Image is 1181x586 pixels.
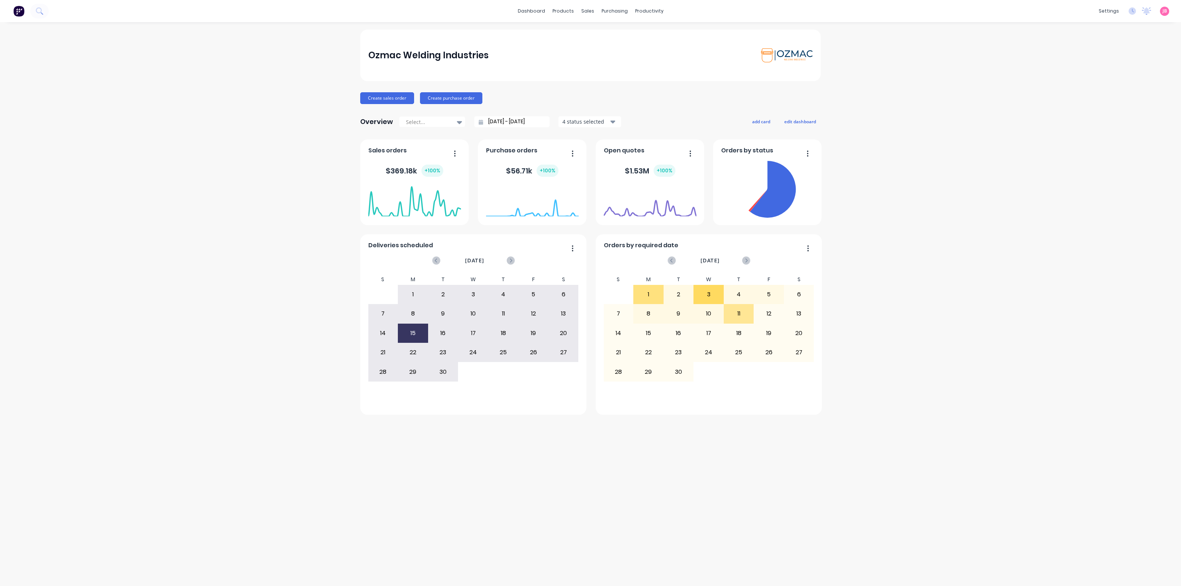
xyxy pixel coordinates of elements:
[458,304,488,323] div: 10
[754,274,784,285] div: F
[458,285,488,304] div: 3
[489,324,518,342] div: 18
[693,274,724,285] div: W
[664,343,693,362] div: 23
[664,362,693,381] div: 30
[368,241,433,250] span: Deliveries scheduled
[398,304,428,323] div: 8
[549,285,578,304] div: 6
[604,324,633,342] div: 14
[724,304,754,323] div: 11
[754,304,784,323] div: 12
[754,285,784,304] div: 5
[506,165,558,177] div: $ 56.71k
[754,324,784,342] div: 19
[489,343,518,362] div: 25
[558,116,621,127] button: 4 status selected
[549,324,578,342] div: 20
[368,362,398,381] div: 28
[721,146,773,155] span: Orders by status
[398,362,428,381] div: 29
[694,285,723,304] div: 3
[604,362,633,381] div: 28
[368,343,398,362] div: 21
[489,304,518,323] div: 11
[625,165,675,177] div: $ 1.53M
[724,324,754,342] div: 18
[428,362,458,381] div: 30
[368,304,398,323] div: 7
[549,304,578,323] div: 13
[784,343,814,362] div: 27
[486,146,537,155] span: Purchase orders
[634,285,663,304] div: 1
[537,165,558,177] div: + 100 %
[664,285,693,304] div: 2
[489,285,518,304] div: 4
[664,304,693,323] div: 9
[518,274,548,285] div: F
[428,285,458,304] div: 2
[724,274,754,285] div: T
[420,92,482,104] button: Create purchase order
[398,343,428,362] div: 22
[398,285,428,304] div: 1
[428,324,458,342] div: 16
[724,343,754,362] div: 25
[488,274,519,285] div: T
[519,304,548,323] div: 12
[694,304,723,323] div: 10
[604,304,633,323] div: 7
[784,324,814,342] div: 20
[694,324,723,342] div: 17
[428,304,458,323] div: 9
[398,274,428,285] div: M
[664,274,694,285] div: T
[754,343,784,362] div: 26
[519,285,548,304] div: 5
[784,285,814,304] div: 6
[1095,6,1123,17] div: settings
[634,362,663,381] div: 29
[360,92,414,104] button: Create sales order
[603,274,634,285] div: S
[549,343,578,362] div: 27
[428,343,458,362] div: 23
[633,274,664,285] div: M
[784,274,814,285] div: S
[761,48,813,62] img: Ozmac Welding Industries
[368,146,407,155] span: Sales orders
[604,343,633,362] div: 21
[562,118,609,125] div: 4 status selected
[398,324,428,342] div: 15
[779,117,821,126] button: edit dashboard
[428,274,458,285] div: T
[360,114,393,129] div: Overview
[465,256,484,265] span: [DATE]
[747,117,775,126] button: add card
[13,6,24,17] img: Factory
[634,324,663,342] div: 15
[700,256,720,265] span: [DATE]
[784,304,814,323] div: 13
[1163,8,1167,14] span: JB
[724,285,754,304] div: 4
[654,165,675,177] div: + 100 %
[519,324,548,342] div: 19
[694,343,723,362] div: 24
[458,274,488,285] div: W
[458,324,488,342] div: 17
[421,165,443,177] div: + 100 %
[549,6,578,17] div: products
[368,274,398,285] div: S
[458,343,488,362] div: 24
[631,6,667,17] div: productivity
[548,274,579,285] div: S
[514,6,549,17] a: dashboard
[598,6,631,17] div: purchasing
[604,146,644,155] span: Open quotes
[578,6,598,17] div: sales
[519,343,548,362] div: 26
[634,343,663,362] div: 22
[368,324,398,342] div: 14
